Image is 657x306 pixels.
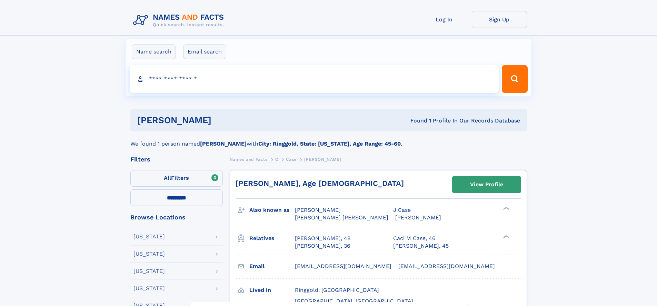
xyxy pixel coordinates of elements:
[249,260,295,272] h3: Email
[398,263,495,269] span: [EMAIL_ADDRESS][DOMAIN_NAME]
[393,207,411,213] span: J Case
[286,155,296,164] a: Case
[393,242,449,250] a: [PERSON_NAME], 45
[275,157,278,162] span: C
[133,234,165,239] div: [US_STATE]
[501,234,510,239] div: ❯
[130,214,223,220] div: Browse Locations
[295,214,388,221] span: [PERSON_NAME] [PERSON_NAME]
[130,170,223,187] label: Filters
[395,214,441,221] span: [PERSON_NAME]
[295,235,351,242] a: [PERSON_NAME], 48
[472,11,527,28] a: Sign Up
[295,287,379,293] span: Ringgold, [GEOGRAPHIC_DATA]
[130,156,223,162] div: Filters
[295,242,350,250] a: [PERSON_NAME], 36
[501,206,510,211] div: ❯
[311,117,520,125] div: Found 1 Profile In Our Records Database
[470,177,503,193] div: View Profile
[502,65,527,93] button: Search Button
[258,140,401,147] b: City: Ringgold, State: [US_STATE], Age Range: 45-60
[137,116,311,125] h1: [PERSON_NAME]
[286,157,296,162] span: Case
[164,175,171,181] span: All
[230,155,268,164] a: Names and Facts
[133,268,165,274] div: [US_STATE]
[183,45,226,59] label: Email search
[417,11,472,28] a: Log In
[249,284,295,296] h3: Lived in
[295,298,413,304] span: [GEOGRAPHIC_DATA], [GEOGRAPHIC_DATA]
[304,157,341,162] span: [PERSON_NAME]
[295,207,341,213] span: [PERSON_NAME]
[132,45,176,59] label: Name search
[295,263,391,269] span: [EMAIL_ADDRESS][DOMAIN_NAME]
[452,176,521,193] a: View Profile
[130,131,527,148] div: We found 1 person named with .
[249,233,295,244] h3: Relatives
[130,65,499,93] input: search input
[249,204,295,216] h3: Also known as
[236,179,404,188] a: [PERSON_NAME], Age [DEMOGRAPHIC_DATA]
[393,235,436,242] a: Caci M Case, 46
[133,251,165,257] div: [US_STATE]
[133,286,165,291] div: [US_STATE]
[130,11,230,30] img: Logo Names and Facts
[200,140,247,147] b: [PERSON_NAME]
[275,155,278,164] a: C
